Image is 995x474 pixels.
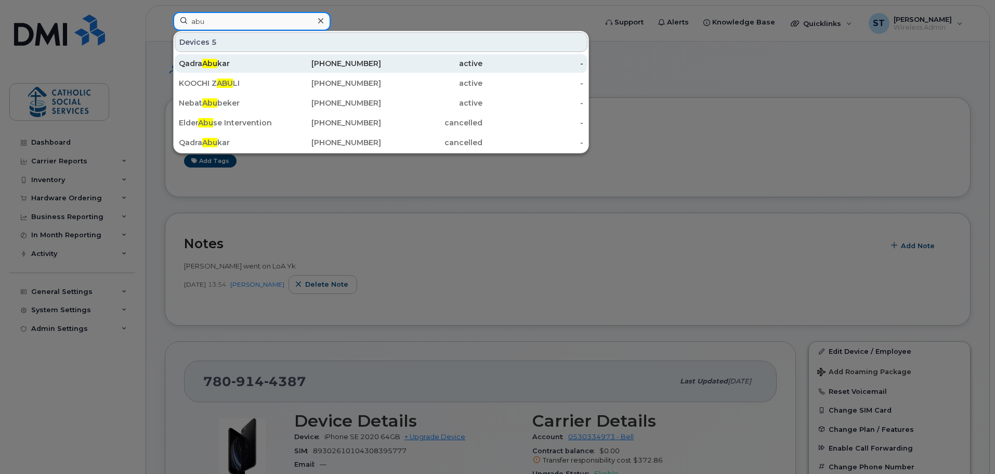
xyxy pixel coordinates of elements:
div: Elder se Intervention [179,118,280,128]
span: Abu [202,98,217,108]
div: Qadra kar [179,58,280,69]
span: 5 [212,37,217,47]
div: [PHONE_NUMBER] [280,98,382,108]
div: - [482,58,584,69]
div: Nebat beker [179,98,280,108]
a: NebatAbubeker[PHONE_NUMBER]active- [175,94,587,112]
div: [PHONE_NUMBER] [280,58,382,69]
div: - [482,78,584,88]
div: [PHONE_NUMBER] [280,118,382,128]
div: active [381,58,482,69]
div: Qadra kar [179,137,280,148]
div: KOOCHI Z LI [179,78,280,88]
span: Abu [202,138,217,147]
a: ElderAbuse Intervention[PHONE_NUMBER]cancelled- [175,113,587,132]
div: [PHONE_NUMBER] [280,137,382,148]
a: KOOCHI ZABULI[PHONE_NUMBER]active- [175,74,587,93]
div: cancelled [381,137,482,148]
div: active [381,98,482,108]
a: QadraAbukar[PHONE_NUMBER]cancelled- [175,133,587,152]
div: - [482,118,584,128]
span: Abu [198,118,213,127]
iframe: Messenger Launcher [950,429,987,466]
div: Devices [175,32,587,52]
div: active [381,78,482,88]
div: - [482,98,584,108]
a: QadraAbukar[PHONE_NUMBER]active- [175,54,587,73]
span: Abu [202,59,217,68]
div: [PHONE_NUMBER] [280,78,382,88]
div: cancelled [381,118,482,128]
div: - [482,137,584,148]
span: ABU [217,79,233,88]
